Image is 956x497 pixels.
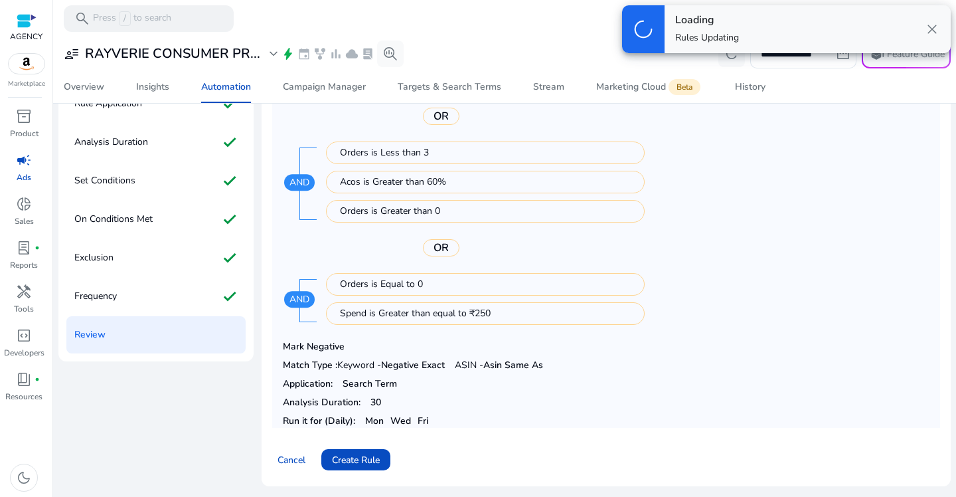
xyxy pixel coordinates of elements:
mat-icon: check [222,286,238,307]
span: fiber_manual_record [35,377,40,382]
b: Run it for (Daily): [283,415,355,427]
b: Search Term [343,377,397,390]
p: Exclusion [74,247,114,268]
div: Automation [201,82,251,92]
p: Press to search [93,11,171,26]
div: Orders is Less than [340,146,631,159]
span: close [924,21,940,37]
b: Match Type : [283,359,337,371]
div: Acos is Greater than [340,175,631,189]
span: book_4 [16,371,32,387]
span: user_attributes [64,46,80,62]
span: progress_activity [633,19,654,40]
p: Resources [5,391,42,403]
p: Reports [10,259,38,271]
span: cloud [345,47,358,60]
span: donut_small [16,196,32,212]
div: Orders is Equal to [340,278,631,291]
span: dark_mode [16,470,32,486]
p: Product [10,128,39,140]
span: ₹250 [469,307,491,320]
span: 0 [418,278,423,291]
button: Create Rule [321,449,390,470]
p: AND [284,174,315,191]
p: AND [284,291,315,308]
p: Analysis Duration [74,132,148,153]
div: Targets & Search Terms [398,82,501,92]
span: Create Rule [332,453,380,467]
div: Overview [64,82,104,92]
span: Beta [669,79,700,95]
p: Rule Application [74,93,142,114]
mat-icon: check [222,132,238,153]
span: 0 [435,205,440,218]
p: Tools [14,303,34,315]
p: OR [423,239,459,256]
span: 60% [427,175,446,189]
b: Mon [365,415,384,427]
p: Marketplace [8,79,45,89]
span: bar_chart [329,47,343,60]
img: amazon.svg [9,54,44,74]
span: campaign [16,152,32,168]
p: AGENCY [10,31,42,43]
span: search [74,11,90,27]
b: Mark Negative [283,340,345,353]
mat-icon: check [222,93,238,114]
mat-icon: check [222,247,238,268]
div: Spend is Greater than equal to [340,307,631,320]
b: Negative Exact [381,359,445,371]
span: code_blocks [16,328,32,344]
b: Analysis Duration: [283,396,360,409]
p: On Conditions Met [74,209,153,230]
span: handyman [16,284,32,300]
span: search_insights [382,46,398,62]
div: Stream [533,82,564,92]
h3: RAYVERIE CONSUMER PR... [85,46,260,62]
div: Insights [136,82,169,92]
button: search_insights [377,41,404,67]
p: Ads [17,171,31,183]
p: Sales [15,215,34,227]
span: inventory_2 [16,108,32,124]
span: Cancel [278,453,305,467]
h4: Loading [675,14,739,27]
b: Fri [418,415,428,427]
span: school [868,46,884,62]
b: 30 [370,396,381,409]
span: expand_more [266,46,281,62]
p: OR [423,108,459,125]
span: lab_profile [361,47,374,60]
p: Set Conditions [74,170,135,191]
button: Cancel [272,449,311,470]
div: Marketing Cloud [596,82,703,92]
mat-icon: check [222,170,238,191]
span: 3 [424,146,429,159]
div: Orders is Greater than [340,205,631,218]
span: bolt [281,47,295,60]
span: lab_profile [16,240,32,256]
mat-icon: check [222,209,238,230]
span: Keyword - ASIN - [337,359,543,371]
b: Application: [283,377,333,390]
p: Developers [4,347,44,359]
b: Asin Same As [483,359,543,371]
p: Frequency [74,286,117,307]
div: History [735,82,765,92]
b: Wed [390,415,411,427]
span: event [297,47,311,60]
p: Rules Updating [675,31,739,45]
span: family_history [313,47,327,60]
span: / [119,11,131,26]
div: Campaign Manager [283,82,366,92]
p: Review [74,324,106,346]
span: fiber_manual_record [35,245,40,250]
span: refresh [724,46,740,62]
